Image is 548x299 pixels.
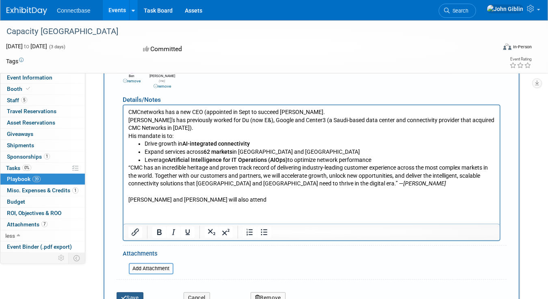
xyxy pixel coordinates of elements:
[128,226,142,238] button: Insert/edit link
[22,165,31,171] span: 0%
[26,86,30,91] i: Booth reservation complete
[0,95,85,106] a: Staff5
[119,73,145,84] div: Ben
[0,208,85,219] a: ROI, Objectives & ROO
[0,84,85,95] a: Booth
[0,174,85,185] a: Playbook39
[21,97,27,103] span: 5
[5,232,15,239] span: less
[7,176,41,182] span: Playbook
[4,24,487,39] div: Capacity [GEOGRAPHIC_DATA]
[41,221,48,227] span: 7
[159,79,166,83] span: (me)
[7,142,34,148] span: Shipments
[0,117,85,128] a: Asset Reservations
[7,108,56,114] span: Travel Reservations
[6,43,47,49] span: [DATE] [DATE]
[7,210,61,216] span: ROI, Objectives & ROO
[54,253,69,263] td: Personalize Event Tab Strip
[0,106,85,117] a: Travel Reservations
[141,42,308,56] div: Committed
[0,219,85,230] a: Attachments7
[0,241,85,252] a: Event Binder (.pdf export)
[243,226,257,238] button: Numbered list
[454,42,532,54] div: Event Format
[439,4,476,18] a: Search
[0,196,85,207] a: Budget
[123,250,173,260] div: Attachments
[152,226,166,238] button: Bold
[44,153,50,159] span: 1
[7,119,55,126] span: Asset Reservations
[6,7,47,15] img: ExhibitDay
[0,151,85,162] a: Sponsorships1
[7,198,25,205] span: Budget
[0,185,85,196] a: Misc. Expenses & Credits1
[7,243,72,250] span: Event Binder (.pdf export)
[205,226,219,238] button: Subscript
[450,8,468,14] span: Search
[513,44,532,50] div: In-Person
[69,253,85,263] td: Toggle Event Tabs
[7,131,33,137] span: Giveaways
[257,226,271,238] button: Bullet list
[149,73,175,89] div: [PERSON_NAME]
[167,226,180,238] button: Italic
[7,153,50,160] span: Sponsorships
[23,43,30,49] span: to
[123,89,500,104] div: Details/Notes
[32,176,41,182] span: 39
[6,57,24,65] td: Tags
[7,187,78,194] span: Misc. Expenses & Credits
[0,230,85,241] a: less
[123,79,141,83] a: remove
[0,72,85,83] a: Event Information
[487,4,524,13] img: John Giblin
[57,7,91,14] span: Connectbase
[0,140,85,151] a: Shipments
[154,84,171,88] a: remove
[7,74,52,81] span: Event Information
[123,105,500,224] iframe: Rich Text Area
[509,57,531,61] div: Event Rating
[0,163,85,174] a: Tasks0%
[7,221,48,228] span: Attachments
[181,226,195,238] button: Underline
[0,129,85,140] a: Giveaways
[219,226,233,238] button: Superscript
[503,43,511,50] img: Format-Inperson.png
[7,97,27,103] span: Staff
[6,165,31,171] span: Tasks
[72,187,78,194] span: 1
[7,86,32,92] span: Booth
[48,44,65,49] span: (3 days)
